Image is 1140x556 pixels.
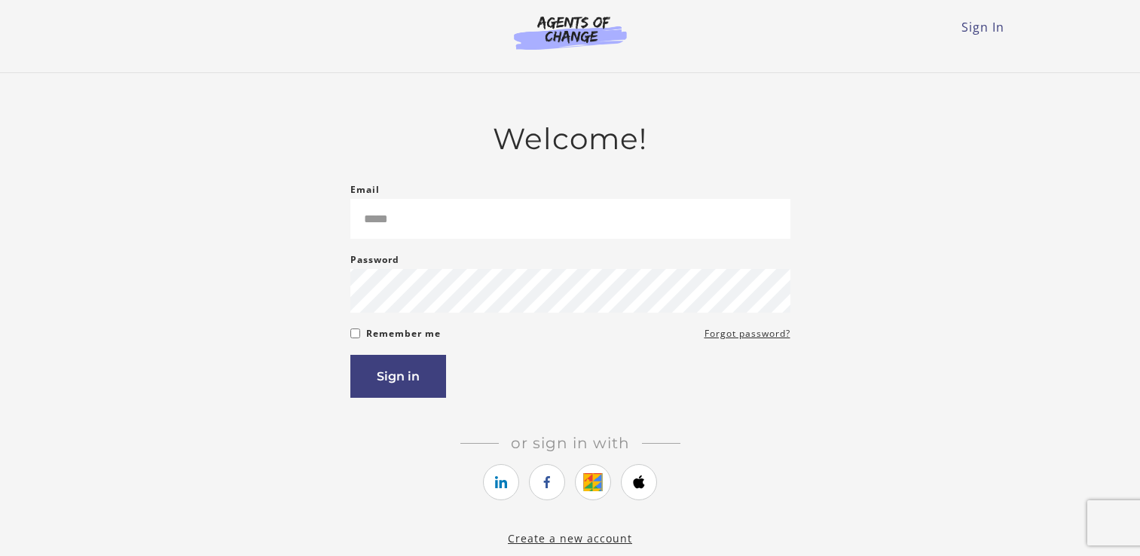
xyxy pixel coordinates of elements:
h2: Welcome! [350,121,790,157]
a: https://courses.thinkific.com/users/auth/google?ss%5Breferral%5D=&ss%5Buser_return_to%5D=&ss%5Bvi... [575,464,611,500]
a: Sign In [961,19,1004,35]
a: Create a new account [508,531,632,545]
label: Password [350,251,399,269]
a: https://courses.thinkific.com/users/auth/apple?ss%5Breferral%5D=&ss%5Buser_return_to%5D=&ss%5Bvis... [621,464,657,500]
label: Remember me [366,325,441,343]
a: Forgot password? [704,325,790,343]
button: Sign in [350,355,446,398]
label: Email [350,181,380,199]
span: Or sign in with [499,434,642,452]
a: https://courses.thinkific.com/users/auth/linkedin?ss%5Breferral%5D=&ss%5Buser_return_to%5D=&ss%5B... [483,464,519,500]
img: Agents of Change Logo [498,15,643,50]
a: https://courses.thinkific.com/users/auth/facebook?ss%5Breferral%5D=&ss%5Buser_return_to%5D=&ss%5B... [529,464,565,500]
